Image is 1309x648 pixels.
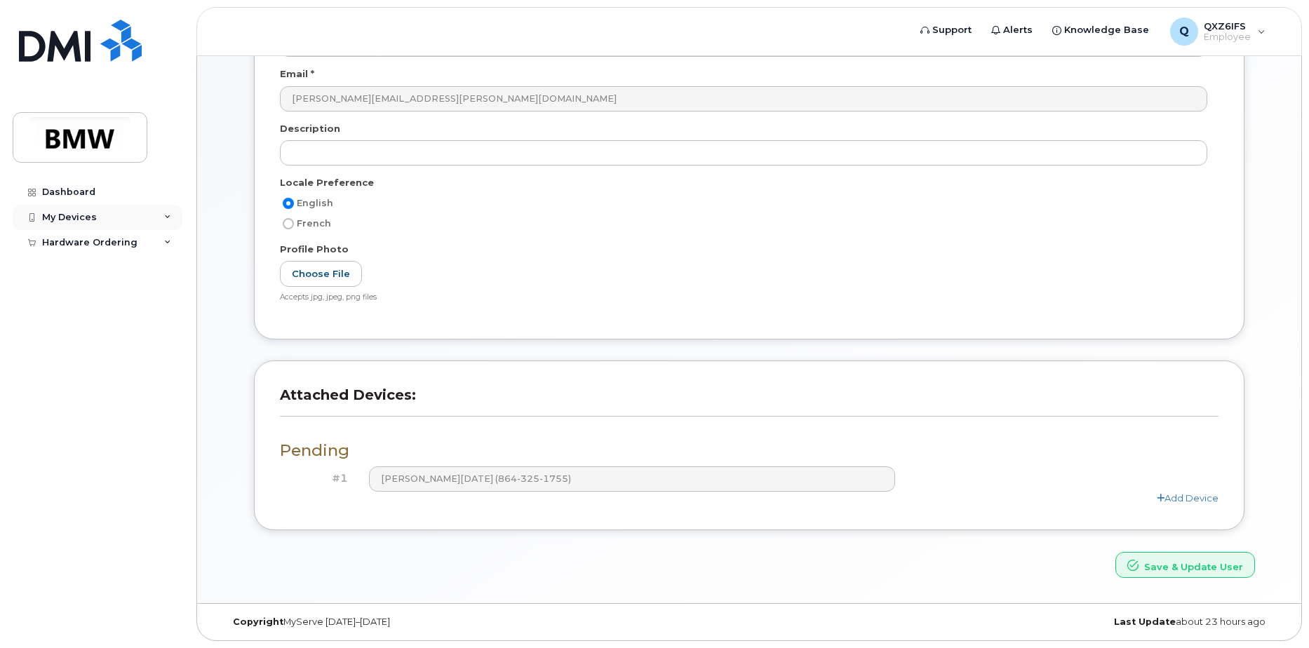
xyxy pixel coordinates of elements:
[932,23,972,37] span: Support
[911,16,981,44] a: Support
[283,218,294,229] input: French
[1042,16,1159,44] a: Knowledge Base
[1115,552,1255,578] button: Save & Update User
[981,16,1042,44] a: Alerts
[233,616,283,627] strong: Copyright
[280,261,362,287] label: Choose File
[283,198,294,209] input: English
[280,386,1219,417] h3: Attached Devices:
[925,616,1276,628] div: about 23 hours ago
[1003,23,1033,37] span: Alerts
[297,198,333,208] span: English
[290,473,348,485] h4: #1
[1160,18,1275,46] div: QXZ6IFS
[1179,23,1189,40] span: Q
[280,243,349,256] label: Profile Photo
[1248,587,1298,637] iframe: Messenger Launcher
[280,292,1207,303] div: Accepts jpg, jpeg, png files
[280,442,1219,459] h3: Pending
[280,122,340,135] label: Description
[1064,23,1149,37] span: Knowledge Base
[1114,616,1176,627] strong: Last Update
[1204,32,1251,43] span: Employee
[280,67,314,81] label: Email *
[1157,492,1219,504] a: Add Device
[1204,20,1251,32] span: QXZ6IFS
[297,218,331,229] span: French
[222,616,574,628] div: MyServe [DATE]–[DATE]
[280,176,374,189] label: Locale Preference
